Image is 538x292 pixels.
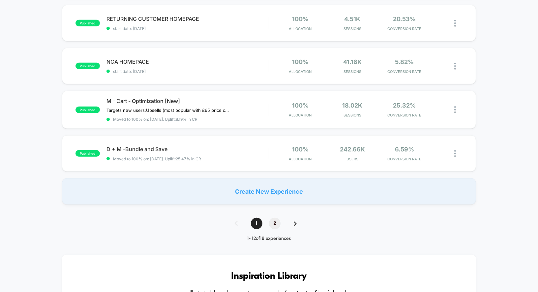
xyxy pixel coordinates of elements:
[328,69,377,74] span: Sessions
[342,102,362,109] span: 18.02k
[106,26,269,31] span: start date: [DATE]
[454,150,456,157] img: close
[75,150,100,157] span: published
[251,218,262,229] span: 1
[395,58,414,65] span: 5.82%
[106,98,269,104] span: M - Cart - Optimization [New]
[395,146,414,153] span: 6.59%
[294,221,297,226] img: pagination forward
[289,26,312,31] span: Allocation
[344,16,360,22] span: 4.51k
[380,69,429,74] span: CONVERSION RATE
[106,69,269,74] span: start date: [DATE]
[328,113,377,117] span: Sessions
[454,63,456,70] img: close
[380,26,429,31] span: CONVERSION RATE
[292,58,309,65] span: 100%
[62,178,476,205] div: Create New Experience
[343,58,362,65] span: 41.16k
[75,63,100,69] span: published
[269,218,281,229] span: 2
[113,117,197,122] span: Moved to 100% on: [DATE] . Uplift: 8.19% in CR
[454,20,456,27] img: close
[328,157,377,161] span: Users
[289,157,312,161] span: Allocation
[106,58,269,65] span: NCA HOMEPAGE
[380,113,429,117] span: CONVERSION RATE
[228,236,310,242] div: 1 - 12 of 18 experiences
[393,102,416,109] span: 25.32%
[289,69,312,74] span: Allocation
[82,271,457,282] h3: Inspiration Library
[292,16,309,22] span: 100%
[393,16,416,22] span: 20.53%
[292,146,309,153] span: 100%
[113,156,201,161] span: Moved to 100% on: [DATE] . Uplift: 25.47% in CR
[289,113,312,117] span: Allocation
[106,146,269,152] span: D + M -Bundle and Save
[106,16,269,22] span: RETURNING CUSTOMER HOMEPAGE
[454,106,456,113] img: close
[75,20,100,26] span: published
[75,107,100,113] span: published
[328,26,377,31] span: Sessions
[380,157,429,161] span: CONVERSION RATE
[340,146,365,153] span: 242.66k
[106,108,229,113] span: Targets new users:Upsells (most popular with £65 price ceiling)
[292,102,309,109] span: 100%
